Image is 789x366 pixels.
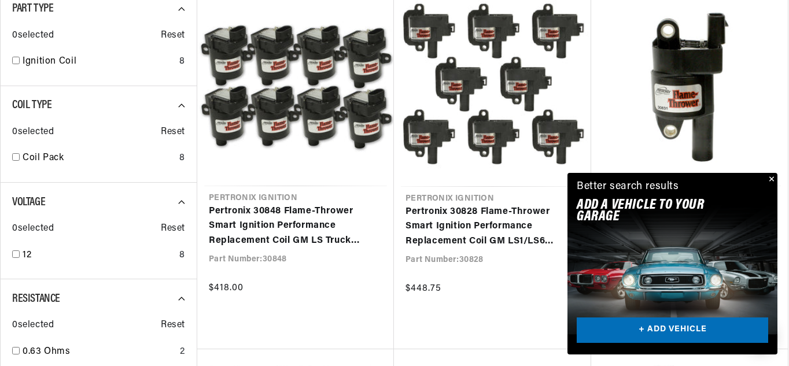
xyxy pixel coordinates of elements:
[577,317,768,343] a: + ADD VEHICLE
[23,248,175,263] a: 12
[23,54,175,69] a: Ignition Coil
[12,125,54,140] span: 0 selected
[12,318,54,333] span: 0 selected
[179,54,185,69] div: 8
[161,28,185,43] span: Reset
[764,173,777,187] button: Close
[23,151,175,166] a: Coil Pack
[161,125,185,140] span: Reset
[12,28,54,43] span: 0 selected
[12,197,45,208] span: Voltage
[179,248,185,263] div: 8
[12,99,51,111] span: Coil Type
[577,199,739,223] h2: Add A VEHICLE to your garage
[23,345,175,360] a: 0.63 Ohms
[405,205,580,249] a: Pertronix 30828 Flame-Thrower Smart Ignition Performance Replacement Coil GM LS1/LS6 Engines set ...
[12,221,54,236] span: 0 selected
[180,345,185,360] div: 2
[161,318,185,333] span: Reset
[12,3,53,14] span: Part Type
[12,293,60,305] span: Resistance
[179,151,185,166] div: 8
[161,221,185,236] span: Reset
[209,204,382,249] a: Pertronix 30848 Flame-Thrower Smart Ignition Performance Replacement Coil GM LS Truck Engines set...
[577,179,679,195] div: Better search results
